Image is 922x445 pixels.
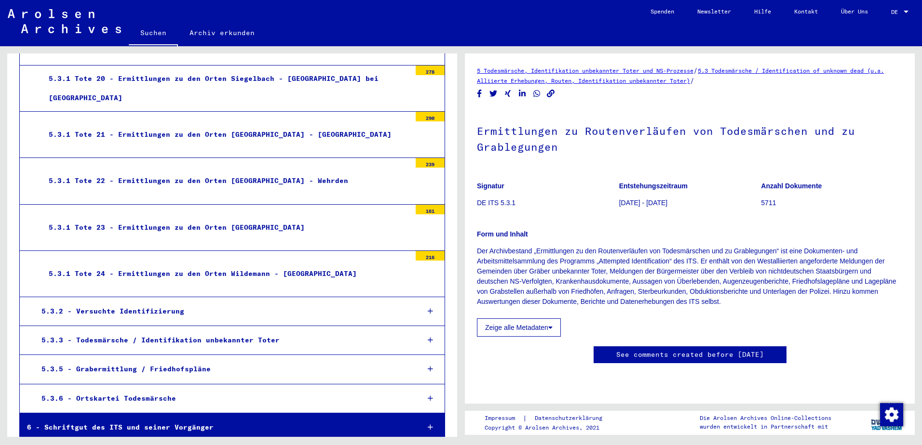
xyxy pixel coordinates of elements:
[477,182,504,190] b: Signatur
[503,88,513,100] button: Share on Xing
[700,422,831,431] p: wurden entwickelt in Partnerschaft mit
[488,88,499,100] button: Share on Twitter
[517,88,528,100] button: Share on LinkedIn
[616,350,764,360] a: See comments created before [DATE]
[869,410,905,434] img: yv_logo.png
[416,112,445,121] div: 290
[485,423,614,432] p: Copyright © Arolsen Archives, 2021
[532,88,542,100] button: Share on WhatsApp
[477,318,561,337] button: Zeige alle Metadaten
[761,182,822,190] b: Anzahl Dokumente
[477,67,693,74] a: 5 Todesmärsche, Identifikation unbekannter Toter und NS-Prozesse
[178,21,266,44] a: Archiv erkunden
[485,413,614,423] div: |
[41,171,411,190] div: 5.3.1 Tote 22 - Ermittlungen zu den Orten [GEOGRAPHIC_DATA] - Wehrden
[34,389,412,408] div: 5.3.6 - Ortskartei Todesmärsche
[619,182,688,190] b: Entstehungszeitraum
[761,198,903,208] p: 5711
[41,218,411,237] div: 5.3.1 Tote 23 - Ermittlungen zu den Orten [GEOGRAPHIC_DATA]
[34,360,412,379] div: 5.3.5 - Grabermittlung / Friedhofspläne
[41,125,411,144] div: 5.3.1 Tote 21 - Ermittlungen zu den Orten [GEOGRAPHIC_DATA] - [GEOGRAPHIC_DATA]
[20,418,412,437] div: 6 - Schriftgut des ITS und seiner Vorgänger
[477,198,619,208] p: DE ITS 5.3.1
[41,264,411,283] div: 5.3.1 Tote 24 - Ermittlungen zu den Orten Wildemann - [GEOGRAPHIC_DATA]
[477,246,903,307] p: Der Archivbestand „Ermittlungen zu den Routenverläufen von Todesmärschen und zu Grablegungen“ ist...
[880,403,903,426] div: Zustimmung ändern
[416,251,445,261] div: 216
[41,69,411,107] div: 5.3.1 Tote 20 - Ermittlungen zu den Orten Siegelbach - [GEOGRAPHIC_DATA] bei [GEOGRAPHIC_DATA]
[880,403,903,426] img: Zustimmung ändern
[475,88,485,100] button: Share on Facebook
[477,230,528,238] b: Form und Inhalt
[34,331,412,350] div: 5.3.3 - Todesmärsche / Identifikation unbekannter Toter
[690,76,694,85] span: /
[485,413,523,423] a: Impressum
[129,21,178,46] a: Suchen
[416,158,445,168] div: 239
[619,198,761,208] p: [DATE] - [DATE]
[527,413,614,423] a: Datenschutzerklärung
[416,205,445,214] div: 161
[8,9,121,33] img: Arolsen_neg.svg
[891,9,902,15] span: DE
[700,414,831,422] p: Die Arolsen Archives Online-Collections
[34,302,412,321] div: 5.3.2 - Versuchte Identifizierung
[477,109,903,167] h1: Ermittlungen zu Routenverläufen von Todesmärschen und zu Grablegungen
[416,65,445,75] div: 278
[546,88,556,100] button: Copy link
[693,66,698,75] span: /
